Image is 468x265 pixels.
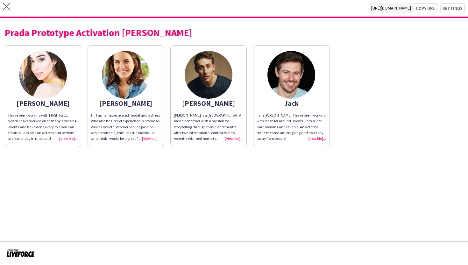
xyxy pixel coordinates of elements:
[257,112,326,141] div: I am [PERSON_NAME]! I have been working with Mash for around 8 years. I am super hard working and...
[257,100,326,106] div: Jack
[185,51,232,99] img: thumb-6873869a85d3e.jpeg
[5,28,463,37] div: Prada Prototype Activation [PERSON_NAME]
[414,3,437,13] button: Copy url
[19,51,67,99] img: thumb-5e5f33c552d42.png
[267,51,315,99] img: thumb-6801bec8c398a.jpeg
[102,51,150,99] img: thumb-5e657c37489ca.jpg
[91,113,160,147] span: Hi, I am an experienced model and actress who also has lots of experience in promo as well as lot...
[369,3,414,13] span: [URL][DOMAIN_NAME]
[6,248,35,257] img: Powered by Liveforce
[174,100,243,106] div: [PERSON_NAME]
[174,112,243,141] div: [PERSON_NAME] is a [GEOGRAPHIC_DATA] based performer with a passion for storytelling through musi...
[8,112,78,141] div: I have been working with MASH for 11 years! I have worked on so many amazing events and have done...
[91,100,160,106] div: [PERSON_NAME]
[8,100,78,106] div: [PERSON_NAME]
[440,3,465,13] button: Settings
